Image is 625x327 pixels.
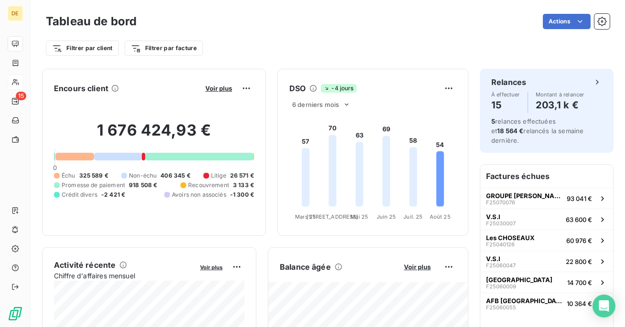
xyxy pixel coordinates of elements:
[53,164,57,171] span: 0
[486,200,515,205] span: F25070076
[230,171,254,180] span: 26 571 €
[566,237,592,244] span: 60 976 €
[16,92,26,100] span: 15
[230,190,254,199] span: -1 300 €
[79,171,108,180] span: 325 589 €
[401,263,434,271] button: Voir plus
[200,264,222,271] span: Voir plus
[62,190,97,199] span: Crédit divers
[46,13,137,30] h3: Tableau de bord
[486,255,500,263] span: V.S.I
[129,181,157,190] span: 918 508 €
[567,195,592,202] span: 93 041 €
[567,300,592,307] span: 10 364 €
[480,293,613,314] button: AFB [GEOGRAPHIC_DATA]F2506005510 364 €
[125,41,203,56] button: Filtrer par facture
[101,190,125,199] span: -2 421 €
[292,101,339,108] span: 6 derniers mois
[491,92,520,97] span: À effectuer
[307,213,358,220] tspan: [STREET_ADDRESS]
[480,165,613,188] h6: Factures échues
[566,216,592,223] span: 63 600 €
[54,83,108,94] h6: Encours client
[172,190,226,199] span: Avoirs non associés
[486,297,563,305] span: AFB [GEOGRAPHIC_DATA]
[202,84,235,93] button: Voir plus
[8,306,23,321] img: Logo LeanPay
[543,14,591,29] button: Actions
[62,171,75,180] span: Échu
[350,213,368,220] tspan: Mai 25
[280,261,331,273] h6: Balance âgée
[205,84,232,92] span: Voir plus
[486,192,563,200] span: GROUPE [PERSON_NAME]
[404,263,431,271] span: Voir plus
[8,94,22,109] a: 15
[480,209,613,230] button: V.S.IF2503000763 600 €
[486,276,552,284] span: [GEOGRAPHIC_DATA]
[129,171,157,180] span: Non-échu
[233,181,254,190] span: 3 133 €
[480,188,613,209] button: GROUPE [PERSON_NAME]F2507007693 041 €
[321,84,356,93] span: -4 jours
[54,259,116,271] h6: Activité récente
[197,263,225,271] button: Voir plus
[295,213,316,220] tspan: Mars 25
[497,127,523,135] span: 18 564 €
[566,258,592,265] span: 22 800 €
[486,284,516,289] span: F25060009
[289,83,306,94] h6: DSO
[536,92,584,97] span: Montant à relancer
[486,221,516,226] span: F25030007
[480,251,613,272] button: V.S.IF2506004722 800 €
[491,117,583,144] span: relances effectuées et relancés la semaine dernière.
[8,6,23,21] div: DE
[480,272,613,293] button: [GEOGRAPHIC_DATA]F2506000914 700 €
[62,181,125,190] span: Promesse de paiement
[46,41,119,56] button: Filtrer par client
[430,213,451,220] tspan: Août 25
[54,121,254,149] h2: 1 676 424,93 €
[377,213,396,220] tspan: Juin 25
[486,242,515,247] span: F25040126
[486,305,516,310] span: F25060055
[491,97,520,113] h4: 15
[188,181,229,190] span: Recouvrement
[567,279,592,286] span: 14 700 €
[54,271,193,281] span: Chiffre d'affaires mensuel
[403,213,423,220] tspan: Juil. 25
[491,117,495,125] span: 5
[211,171,226,180] span: Litige
[486,263,516,268] span: F25060047
[486,213,500,221] span: V.S.I
[486,234,535,242] span: Les CHOSEAUX
[160,171,190,180] span: 406 345 €
[480,230,613,251] button: Les CHOSEAUXF2504012660 976 €
[593,295,615,317] div: Open Intercom Messenger
[536,97,584,113] h4: 203,1 k €
[491,76,526,88] h6: Relances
